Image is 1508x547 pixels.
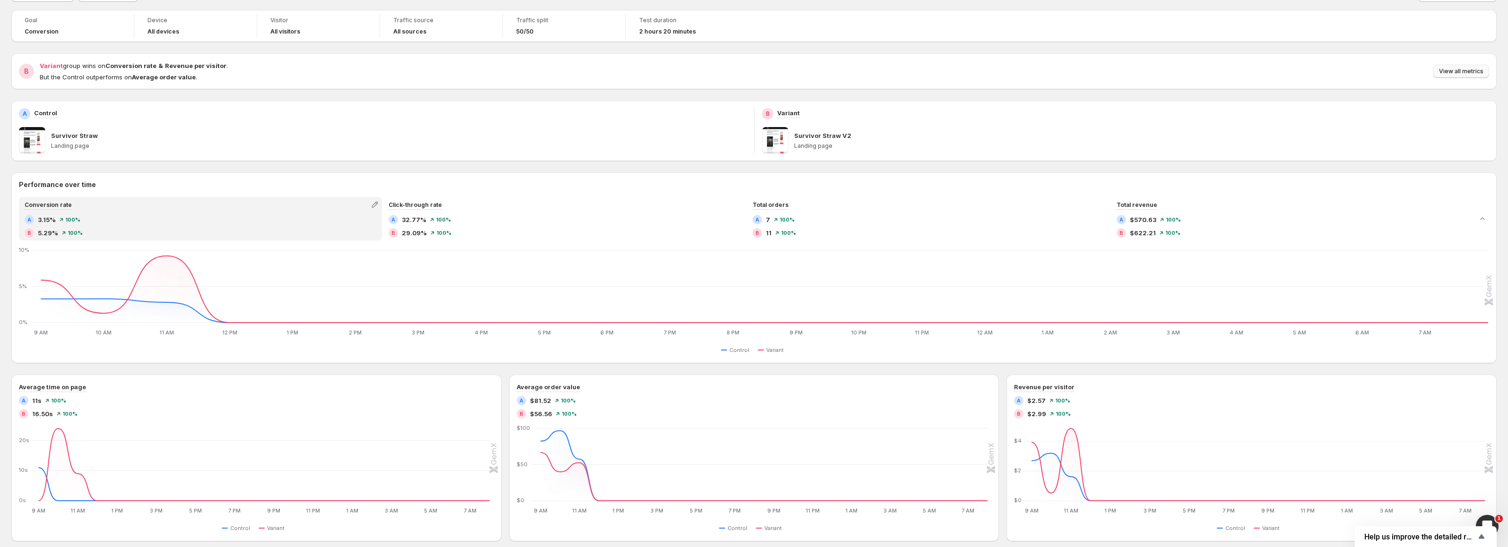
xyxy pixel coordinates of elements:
[1105,507,1117,514] text: 1 PM
[538,329,551,336] text: 5 PM
[222,522,254,534] button: Control
[517,461,528,468] text: $50
[32,396,42,405] span: 11s
[68,230,83,236] span: 100%
[1217,522,1249,534] button: Control
[25,16,121,36] a: GoalConversion
[147,17,243,24] span: Device
[1166,217,1181,222] span: 100%
[1355,329,1369,336] text: 6 AM
[1364,532,1476,541] span: Help us improve the detailed report for A/B campaigns
[1476,515,1499,538] iframe: Intercom live chat
[42,134,322,141] span: variation b is a copied product. Or does it use only the template without the product
[1380,507,1393,514] text: 3 AM
[520,411,523,417] h2: B
[70,507,85,514] text: 11 AM
[270,17,366,24] span: Visitor
[147,16,243,36] a: DeviceAll devices
[1495,515,1503,522] span: 1
[393,28,426,35] h4: All sources
[25,201,72,208] span: Conversion rate
[27,230,31,236] h2: B
[389,201,442,208] span: Click-through rate
[729,346,749,354] span: Control
[530,396,551,405] span: $81.52
[436,230,451,236] span: 100%
[1056,411,1071,417] span: 100%
[517,425,530,431] text: $100
[1230,329,1243,336] text: 4 AM
[19,497,26,504] text: 0s
[767,507,780,514] text: 9 PM
[1167,329,1180,336] text: 3 AM
[1119,217,1123,222] h2: A
[9,111,180,161] div: Recent messageProfile image for Antonyvariation b is a copied product. Or does it use only the te...
[105,62,156,69] strong: Conversion rate
[516,16,612,36] a: Traffic split50/50
[533,507,547,514] text: 9 AM
[1293,329,1306,336] text: 5 AM
[639,28,696,35] span: 2 hours 20 minutes
[1055,398,1070,403] span: 100%
[1130,215,1156,224] span: $570.63
[756,522,786,534] button: Variant
[412,329,425,336] text: 3 PM
[165,62,226,69] strong: Revenue per visitor
[719,522,751,534] button: Control
[1300,507,1315,514] text: 11 PM
[40,62,63,69] span: Variant
[259,522,288,534] button: Variant
[884,507,897,514] text: 3 AM
[780,217,795,222] span: 100%
[1476,212,1489,225] button: Collapse chart
[753,201,789,208] span: Total orders
[228,507,241,514] text: 7 PM
[1014,497,1022,504] text: $0
[147,28,179,35] h4: All devices
[19,15,38,34] img: Profile image for Antony
[51,398,66,403] span: 100%
[19,133,38,152] img: Profile image for Antony
[764,524,782,532] span: Variant
[19,467,28,473] text: 10s
[762,127,789,154] img: Survivor Straw V2
[1014,437,1022,444] text: $4
[393,16,489,36] a: Traffic sourceAll sources
[639,17,736,24] span: Test duration
[22,398,26,403] h2: A
[19,119,170,129] div: Recent message
[1222,507,1235,514] text: 7 PM
[286,329,298,336] text: 1 PM
[51,131,98,140] p: Survivor Straw
[270,28,300,35] h4: All visitors
[517,497,524,504] text: $0
[794,142,1490,150] p: Landing page
[222,329,237,336] text: 12 PM
[766,228,771,238] span: 11
[781,230,796,236] span: 100%
[777,108,800,118] p: Variant
[612,507,624,514] text: 1 PM
[19,247,29,253] text: 10%
[95,295,189,333] button: Messages
[34,329,48,336] text: 9 AM
[393,17,489,24] span: Traffic source
[402,215,426,224] span: 32.77%
[126,318,158,325] span: Messages
[755,230,759,236] h2: B
[38,215,56,224] span: 3.15%
[163,15,180,32] div: Close
[758,344,788,356] button: Variant
[19,382,86,392] h3: Average time on page
[766,110,770,118] h2: B
[1014,382,1075,392] h3: Revenue per visitor
[561,398,576,403] span: 100%
[25,28,59,35] span: Conversion
[721,344,753,356] button: Control
[755,217,759,222] h2: A
[1064,507,1078,514] text: 11 AM
[1117,201,1157,208] span: Total revenue
[922,507,936,514] text: 5 AM
[19,67,170,83] p: Hi [PERSON_NAME]
[24,67,29,76] h2: B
